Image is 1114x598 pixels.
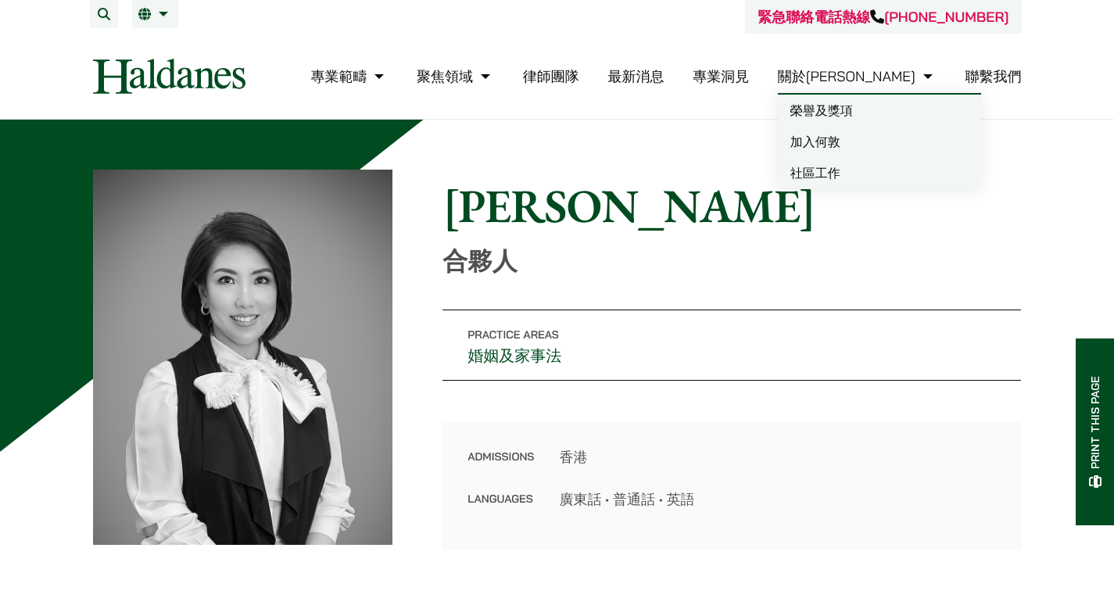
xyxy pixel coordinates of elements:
h1: [PERSON_NAME] [442,177,1021,234]
a: 婚姻及家事法 [467,346,561,366]
a: 專業洞見 [693,67,749,85]
a: 關於何敦 [778,67,937,85]
a: 社區工作 [778,157,981,188]
a: 聯繫我們 [965,67,1022,85]
a: 繁 [138,8,172,20]
dd: 香港 [559,446,996,467]
dd: 廣東話 • 普通話 • 英語 [559,489,996,510]
a: 最新消息 [607,67,664,85]
a: 專業範疇 [310,67,388,85]
p: 合夥人 [442,246,1021,276]
span: Practice Areas [467,328,559,342]
a: 聚焦領域 [417,67,494,85]
dt: Languages [467,489,534,510]
dt: Admissions [467,446,534,489]
a: 緊急聯絡電話熱線[PHONE_NUMBER] [758,8,1008,26]
a: 加入何敦 [778,126,981,157]
a: 律師團隊 [523,67,579,85]
a: 榮譽及獎項 [778,95,981,126]
img: Logo of Haldanes [93,59,245,94]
